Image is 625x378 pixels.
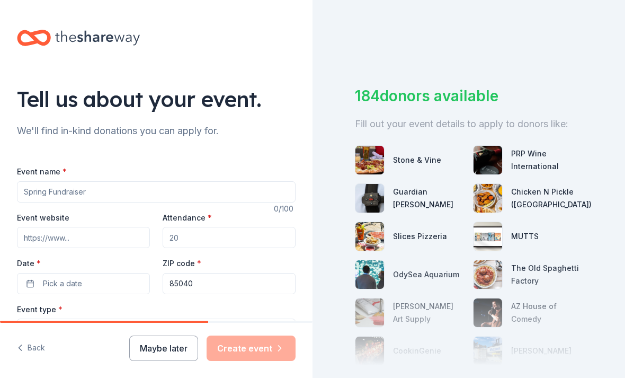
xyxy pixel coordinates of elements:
div: PRP Wine International [511,147,583,173]
label: Attendance [163,213,212,223]
div: We'll find in-kind donations you can apply for. [17,122,296,139]
label: Event type [17,304,63,315]
div: Chicken N Pickle ([GEOGRAPHIC_DATA]) [511,186,592,211]
img: photo for Stone & Vine [355,146,384,174]
div: Fill out your event details to apply to donors like: [355,116,583,133]
div: MUTTS [511,230,539,243]
input: 20 [163,227,296,248]
img: photo for Chicken N Pickle (Glendale) [474,184,502,213]
div: Slices Pizzeria [393,230,447,243]
input: https://www... [17,227,150,248]
img: photo for Slices Pizzeria [355,222,384,251]
input: 12345 (U.S. only) [163,273,296,294]
span: Pick a date [43,277,82,290]
div: Tell us about your event. [17,84,296,114]
div: Stone & Vine [393,154,441,166]
label: Event name [17,166,67,177]
div: 184 donors available [355,85,583,107]
button: Maybe later [129,336,198,361]
img: photo for Guardian Angel Device [355,184,384,213]
input: Spring Fundraiser [17,181,296,203]
label: Date [17,258,150,269]
img: photo for MUTTS [474,222,502,251]
button: Pick a date [17,273,150,294]
label: ZIP code [163,258,201,269]
div: Guardian [PERSON_NAME] [393,186,465,211]
button: Select [17,319,296,341]
label: Event website [17,213,69,223]
button: Back [17,337,45,359]
img: photo for PRP Wine International [474,146,502,174]
div: 0 /100 [274,203,296,215]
